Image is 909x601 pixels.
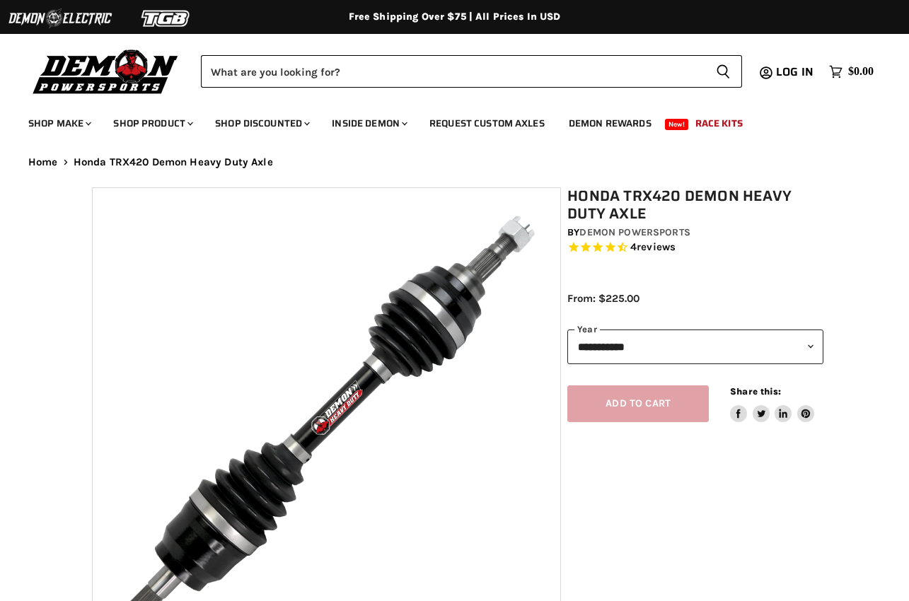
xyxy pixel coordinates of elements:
button: Search [705,55,742,88]
span: Honda TRX420 Demon Heavy Duty Axle [74,156,273,168]
a: Demon Powersports [579,226,690,238]
a: Inside Demon [321,109,416,138]
h1: Honda TRX420 Demon Heavy Duty Axle [567,187,823,223]
a: Log in [770,66,822,78]
a: Request Custom Axles [419,109,555,138]
img: TGB Logo 2 [113,5,219,32]
a: Demon Rewards [558,109,662,138]
img: Demon Powersports [28,46,183,96]
span: 4 reviews [630,241,676,254]
input: Search [201,55,705,88]
form: Product [201,55,742,88]
span: Rated 4.5 out of 5 stars 4 reviews [567,240,823,255]
img: Demon Electric Logo 2 [7,5,113,32]
span: Share this: [730,386,781,397]
aside: Share this: [730,385,814,423]
select: year [567,329,823,364]
a: Shop Discounted [204,109,318,138]
ul: Main menu [18,103,870,138]
a: Home [28,156,58,168]
span: $0.00 [848,65,874,78]
a: Shop Make [18,109,100,138]
span: New! [665,119,689,130]
span: From: $225.00 [567,292,639,305]
a: $0.00 [822,62,881,82]
span: Log in [776,63,814,81]
div: by [567,225,823,240]
a: Shop Product [103,109,202,138]
a: Race Kits [685,109,753,138]
span: reviews [637,241,676,254]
